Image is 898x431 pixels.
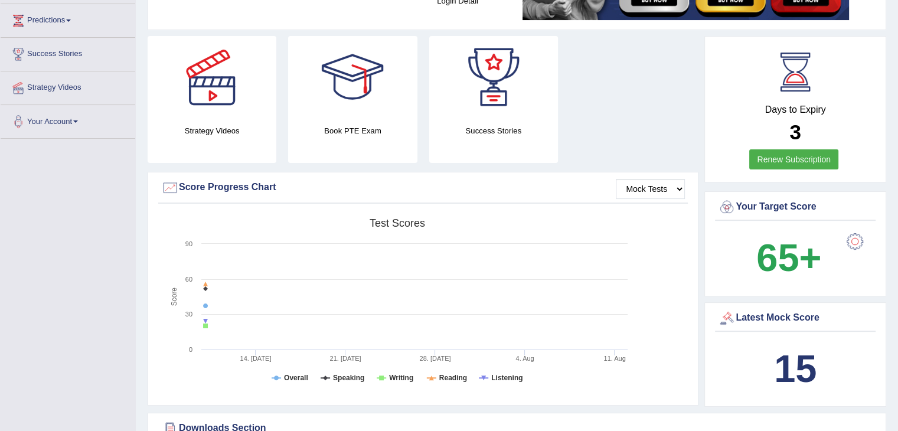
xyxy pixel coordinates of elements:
[1,105,135,135] a: Your Account
[1,71,135,101] a: Strategy Videos
[1,4,135,34] a: Predictions
[439,374,467,382] tspan: Reading
[288,125,417,137] h4: Book PTE Exam
[756,236,821,279] b: 65+
[491,374,523,382] tspan: Listening
[718,105,873,115] h4: Days to Expiry
[170,288,178,306] tspan: Score
[185,240,192,247] text: 90
[749,149,838,169] a: Renew Subscription
[161,179,685,197] div: Score Progress Chart
[329,355,361,362] tspan: 21. [DATE]
[284,374,308,382] tspan: Overall
[185,311,192,318] text: 30
[189,346,192,353] text: 0
[185,276,192,283] text: 60
[515,355,534,362] tspan: 4. Aug
[718,309,873,327] div: Latest Mock Score
[603,355,625,362] tspan: 11. Aug
[148,125,276,137] h4: Strategy Videos
[370,217,425,229] tspan: Test scores
[240,355,271,362] tspan: 14. [DATE]
[429,125,558,137] h4: Success Stories
[718,198,873,216] div: Your Target Score
[420,355,451,362] tspan: 28. [DATE]
[789,120,801,143] b: 3
[389,374,413,382] tspan: Writing
[333,374,364,382] tspan: Speaking
[1,38,135,67] a: Success Stories
[774,347,817,390] b: 15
